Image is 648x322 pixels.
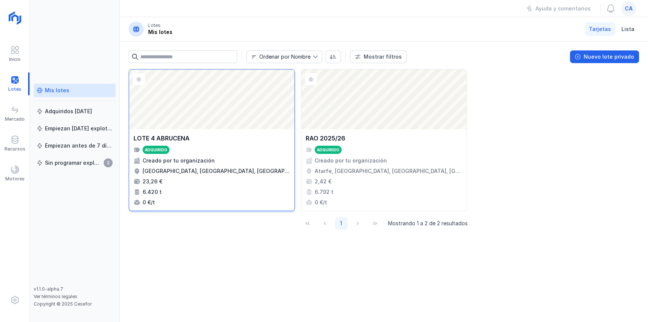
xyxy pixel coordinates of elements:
span: Nombre [247,51,313,63]
button: Mostrar filtros [350,50,407,63]
a: Mis lotes [34,84,116,97]
div: Mostrar filtros [364,53,402,61]
div: Motores [5,176,25,182]
span: Lista [621,25,635,33]
span: 2 [104,158,113,167]
a: Lista [617,22,639,36]
span: Mostrando 1 a 2 de 2 resultados [388,220,468,227]
div: Mercado [5,116,25,122]
a: RAO 2025/26AdquiridoCreado por tu organizaciónAtarfe, [GEOGRAPHIC_DATA], [GEOGRAPHIC_DATA], [GEOG... [301,69,467,211]
a: Tarjetas [584,22,615,36]
div: Mis lotes [45,87,69,94]
a: Empiezan [DATE] explotación [34,122,116,135]
button: Ayuda y comentarios [522,2,596,15]
div: Mis lotes [148,28,172,36]
div: Creado por tu organización [143,157,215,164]
div: Adquiridos [DATE] [45,108,92,115]
img: logoRight.svg [6,9,24,27]
div: Ayuda y comentarios [535,5,591,12]
div: Empiezan antes de 7 días [45,142,113,149]
div: Ordenar por Nombre [259,54,311,59]
a: Adquiridos [DATE] [34,105,116,118]
div: Atarfe, [GEOGRAPHIC_DATA], [GEOGRAPHIC_DATA], [GEOGRAPHIC_DATA] [315,167,462,175]
a: LOTE 4 ABRUCENAAdquiridoCreado por tu organización[GEOGRAPHIC_DATA], [GEOGRAPHIC_DATA], [GEOGRAPH... [129,69,295,211]
div: Adquirido [145,147,167,152]
span: ca [625,5,633,12]
div: Empiezan [DATE] explotación [45,125,113,132]
button: Nuevo lote privado [570,50,639,63]
div: Inicio [9,56,21,62]
div: 23,26 € [143,178,162,185]
div: Adquirido [317,147,339,152]
div: Lotes [148,22,161,28]
div: 6.420 t [143,188,162,196]
div: 0 €/t [315,199,327,206]
div: 6.792 t [315,188,333,196]
div: Nuevo lote privado [584,53,634,61]
div: Creado por tu organización [315,157,387,164]
button: Page 1 [335,217,348,230]
a: Ver términos legales [34,294,77,299]
div: Recursos [4,146,25,152]
div: Sin programar explotación [45,159,101,167]
span: Tarjetas [589,25,611,33]
a: Empiezan antes de 7 días [34,139,116,152]
div: v1.1.0-alpha.7 [34,286,116,292]
div: [GEOGRAPHIC_DATA], [GEOGRAPHIC_DATA], [GEOGRAPHIC_DATA], [GEOGRAPHIC_DATA] [143,167,290,175]
div: Copyright © 2025 Cesefor [34,301,116,307]
div: 2,42 € [315,178,331,185]
a: Sin programar explotación2 [34,156,116,170]
div: LOTE 4 ABRUCENA [134,134,190,143]
div: RAO 2025/26 [306,134,345,143]
div: 0 €/t [143,199,155,206]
